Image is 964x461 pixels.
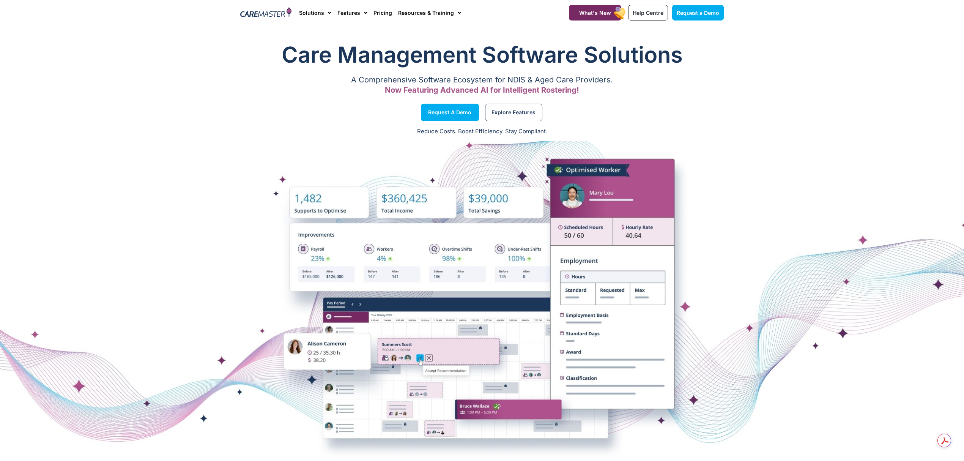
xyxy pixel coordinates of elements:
[579,9,611,16] span: What's New
[633,9,663,16] span: Help Centre
[240,77,724,82] p: A Comprehensive Software Ecosystem for NDIS & Aged Care Providers.
[672,5,724,21] a: Request a Demo
[385,85,579,95] span: Now Featuring Advanced AI for Intelligent Rostering!
[421,104,479,121] a: Request a Demo
[569,5,621,21] a: What's New
[628,5,668,21] a: Help Centre
[428,111,471,114] span: Request a Demo
[240,7,291,19] img: CareMaster Logo
[491,111,536,114] span: Explore Features
[240,39,724,70] h1: Care Management Software Solutions
[485,104,542,121] a: Explore Features
[5,127,959,136] p: Reduce Costs. Boost Efficiency. Stay Compliant.
[677,9,719,16] span: Request a Demo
